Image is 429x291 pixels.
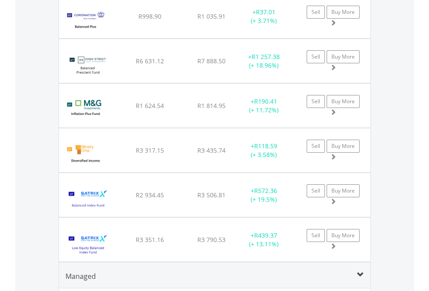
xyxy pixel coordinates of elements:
a: Buy More [327,50,360,63]
div: + (+ 11.72%) [237,97,291,114]
a: Sell [307,184,325,197]
span: R1 624.54 [136,101,164,110]
a: Sell [307,6,325,19]
a: Sell [307,140,325,153]
a: Sell [307,50,325,63]
div: + (+ 13.11%) [237,231,291,248]
span: R7 888.50 [197,57,226,65]
span: R1 814.95 [197,101,226,110]
span: R3 351.16 [136,235,164,244]
div: + (+ 3.58%) [237,142,291,159]
span: Managed [65,271,96,281]
span: R3 317.15 [136,146,164,154]
span: R2 934.45 [136,191,164,199]
img: UT.ZA.CBFB4.png [63,5,107,36]
span: R572.36 [254,186,277,195]
span: R439.37 [254,231,277,239]
a: Buy More [327,184,360,197]
a: Buy More [327,95,360,108]
div: + (+ 19.5%) [237,186,291,204]
img: UT.ZA.SATBI.png [63,184,113,215]
a: Sell [307,95,325,108]
span: R190.41 [254,97,277,105]
a: Buy More [327,229,360,242]
a: Buy More [327,6,360,19]
span: R3 506.81 [197,191,226,199]
img: UT.ZA.SLEA1.png [63,229,113,259]
span: R1 257.38 [252,52,280,61]
span: R998.90 [138,12,161,20]
div: + (+ 3.71%) [237,8,291,25]
img: UT.ZA.PRCB.png [63,95,107,125]
div: + (+ 18.96%) [237,52,291,70]
img: UT.ZA.HISHA1.png [63,50,113,81]
span: R1 035.91 [197,12,226,20]
span: R37.01 [256,8,275,16]
a: Sell [307,229,325,242]
span: R3 435.74 [197,146,226,154]
img: UT.ZA.IDICH.png [63,139,107,170]
a: Buy More [327,140,360,153]
span: R6 631.12 [136,57,164,65]
span: R118.59 [254,142,277,150]
span: R3 790.53 [197,235,226,244]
